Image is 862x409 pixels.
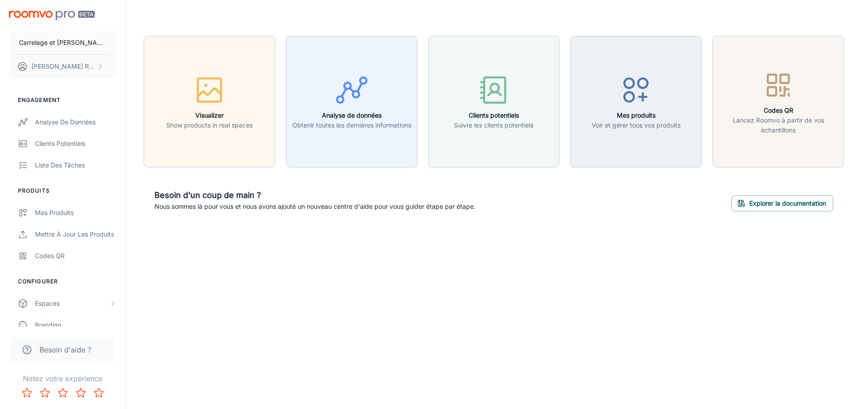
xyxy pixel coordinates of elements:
[454,110,533,120] h6: Clients potentiels
[292,110,411,120] h6: Analyse de données
[35,139,116,149] div: Clients potentiels
[154,189,475,202] h6: Besoin d'un coup de main ?
[144,36,275,167] button: VisualizerShow products in real spaces
[9,55,116,78] button: [PERSON_NAME] Robichon
[570,97,702,106] a: Mes produitsVoir et gérer tous vos produits
[35,229,116,239] div: Mettre à jour les produits
[454,120,533,130] p: Suivre les clients potentiels
[154,202,475,211] p: Nous sommes là pour vous et nous avons ajouté un nouveau centre d'aide pour vous guider étape par...
[31,62,95,71] p: [PERSON_NAME] Robichon
[166,110,253,120] h6: Visualizer
[428,36,560,167] button: Clients potentielsSuivre les clients potentiels
[731,195,833,211] button: Explorer la documentation
[712,97,844,106] a: Codes QRLancez Roomvo à partir de vos échantillons
[718,106,838,115] h6: Codes QR
[35,208,116,218] div: Mes produits
[9,11,95,20] img: Roomvo PRO Beta
[712,36,844,167] button: Codes QRLancez Roomvo à partir de vos échantillons
[731,198,833,207] a: Explorer la documentation
[428,97,560,106] a: Clients potentielsSuivre les clients potentiels
[166,120,253,130] p: Show products in real spaces
[9,31,116,54] button: Carrelage et [PERSON_NAME]
[286,36,418,167] button: Analyse de donnéesObtenir toutes les dernières informations
[35,160,116,170] div: Liste des tâches
[292,120,411,130] p: Obtenir toutes les dernières informations
[19,38,106,48] p: Carrelage et [PERSON_NAME]
[718,115,838,135] p: Lancez Roomvo à partir de vos échantillons
[35,117,116,127] div: Analyse de données
[286,97,418,106] a: Analyse de donnéesObtenir toutes les dernières informations
[570,36,702,167] button: Mes produitsVoir et gérer tous vos produits
[35,251,116,261] div: Codes QR
[592,120,681,130] p: Voir et gérer tous vos produits
[592,110,681,120] h6: Mes produits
